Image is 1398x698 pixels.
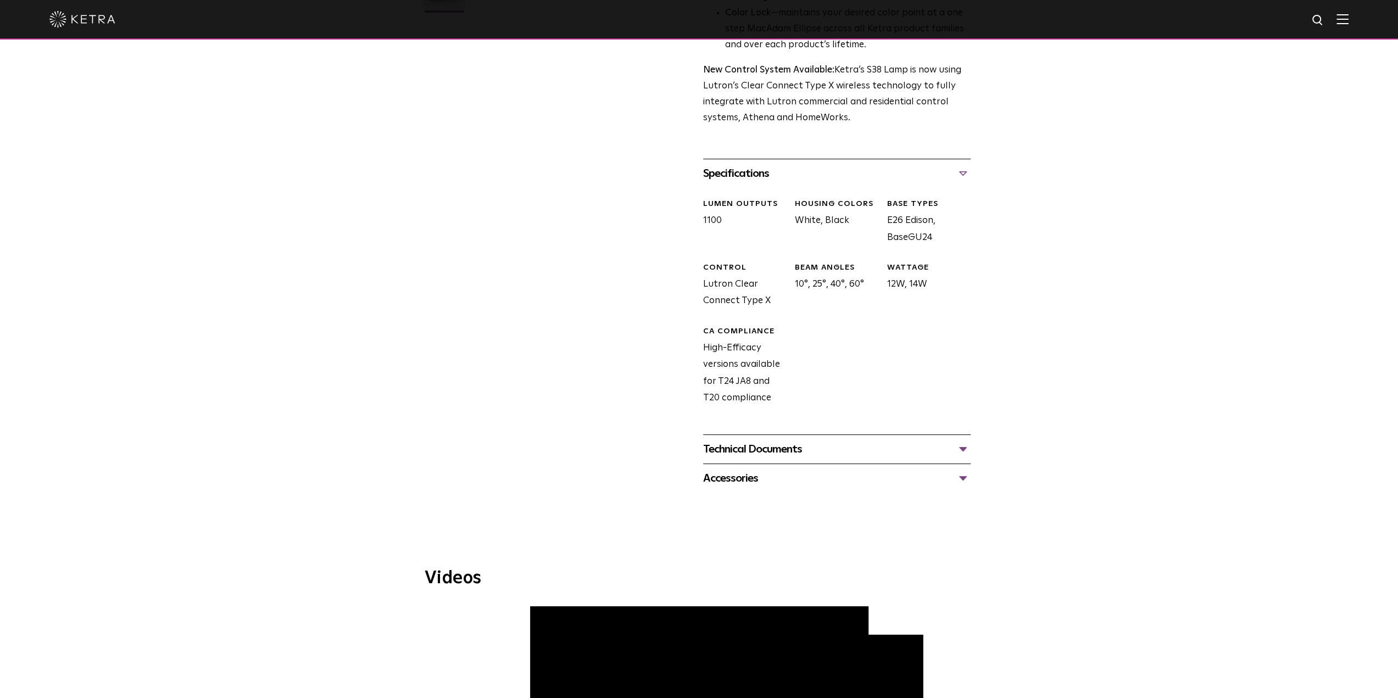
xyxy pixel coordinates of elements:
[703,165,971,182] div: Specifications
[703,199,787,210] div: LUMEN OUTPUTS
[1311,14,1325,27] img: search icon
[703,63,971,126] p: Ketra’s S38 Lamp is now using Lutron’s Clear Connect Type X wireless technology to fully integrat...
[787,263,878,310] div: 10°, 25°, 40°, 60°
[425,569,974,587] h3: Videos
[878,199,970,246] div: E26 Edison, BaseGU24
[703,65,834,75] strong: New Control System Available:
[695,326,787,407] div: High-Efficacy versions available for T24 JA8 and T20 compliance
[695,263,787,310] div: Lutron Clear Connect Type X
[703,263,787,273] div: CONTROL
[878,263,970,310] div: 12W, 14W
[703,326,787,337] div: CA Compliance
[1336,14,1349,24] img: Hamburger%20Nav.svg
[795,199,878,210] div: HOUSING COLORS
[887,263,970,273] div: WATTAGE
[703,470,971,487] div: Accessories
[787,199,878,246] div: White, Black
[703,440,971,458] div: Technical Documents
[49,11,115,27] img: ketra-logo-2019-white
[795,263,878,273] div: BEAM ANGLES
[695,199,787,246] div: 1100
[887,199,970,210] div: BASE TYPES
